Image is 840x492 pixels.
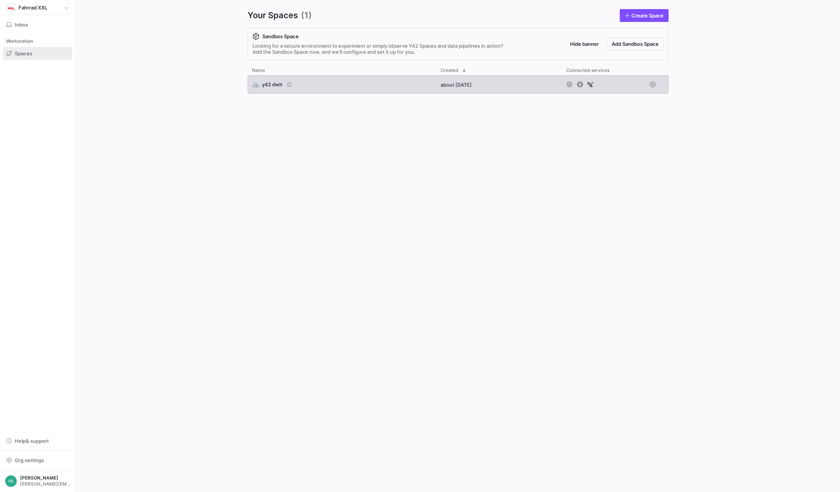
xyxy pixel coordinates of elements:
button: NK[PERSON_NAME][PERSON_NAME][EMAIL_ADDRESS][PERSON_NAME][DOMAIN_NAME] [3,473,72,489]
span: Org settings [15,457,44,463]
span: Name [252,68,265,73]
span: Add Sandbox Space [612,41,659,47]
a: Create Space [620,9,669,22]
div: Looking for a secure environment to experiment or simply observe Y42 Spaces and data pipelines in... [252,43,503,55]
button: Inbox [3,18,72,31]
button: Add Sandbox Space [607,37,664,50]
div: Workstation [3,36,72,47]
span: Created [441,68,458,73]
span: Fahrrad XXL [19,5,47,11]
span: Sandbox Space [262,33,299,39]
div: Press SPACE to select this row. [248,75,669,97]
span: Create Space [631,12,664,19]
img: https://storage.googleapis.com/y42-prod-data-exchange/images/oGOSqxDdlQtxIPYJfiHrUWhjI5fT83rRj0ID... [7,4,15,11]
span: Hide banner [570,41,599,47]
span: Your Spaces [248,9,298,22]
button: Hide banner [565,37,604,50]
span: [PERSON_NAME] [20,475,70,481]
span: Help & support [15,438,49,444]
button: Help& support [3,434,72,447]
div: NK [5,475,17,487]
span: y42 dwh [262,81,282,87]
button: Org settings [3,454,72,467]
a: Org settings [3,458,72,464]
span: [PERSON_NAME][EMAIL_ADDRESS][PERSON_NAME][DOMAIN_NAME] [20,481,70,487]
span: Inbox [15,22,28,28]
span: about [DATE] [441,82,472,88]
span: (1) [301,9,312,22]
span: Spaces [15,50,32,56]
span: Connected services [566,68,609,73]
span: 🚲 [252,81,259,88]
a: Spaces [3,47,72,60]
